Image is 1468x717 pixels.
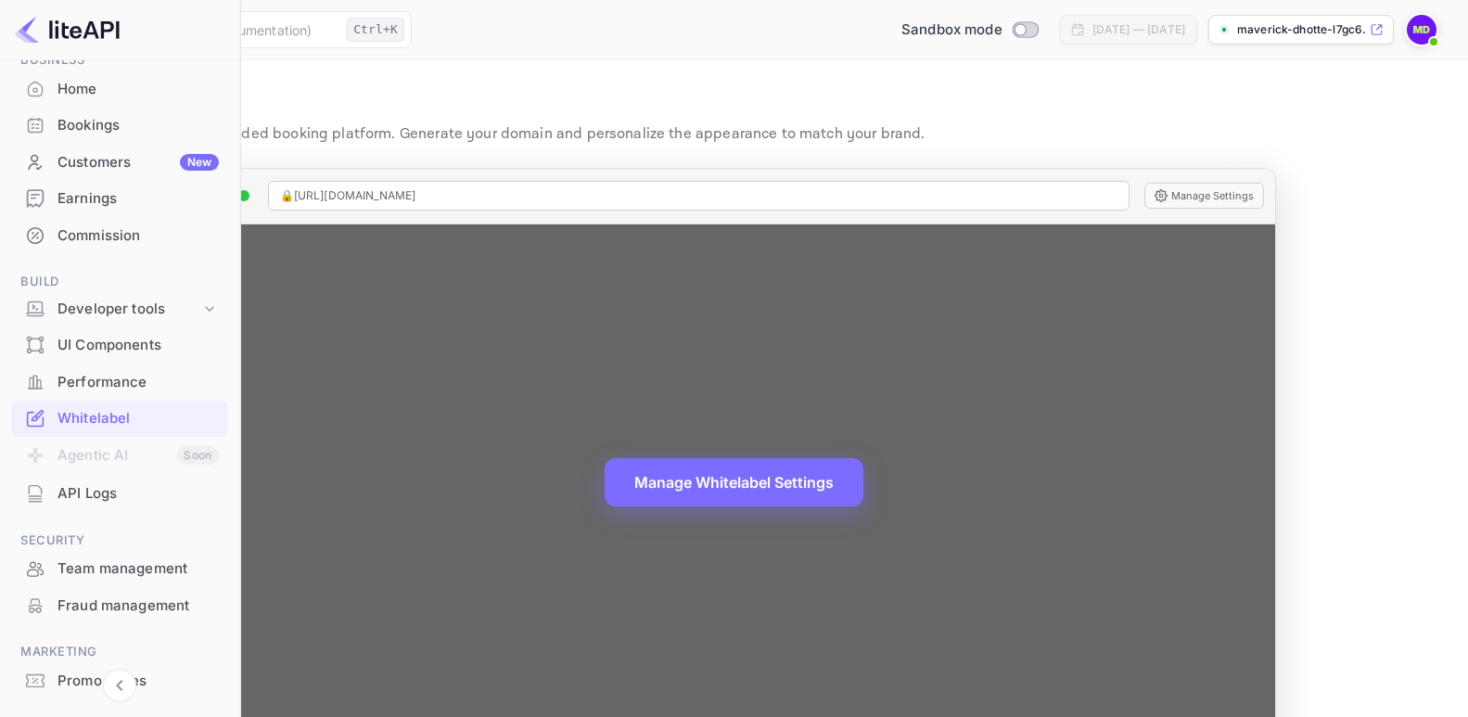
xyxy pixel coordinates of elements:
[15,15,120,45] img: LiteAPI logo
[11,551,228,585] a: Team management
[11,218,228,254] div: Commission
[11,293,228,326] div: Developer tools
[180,154,219,171] div: New
[11,181,228,215] a: Earnings
[11,642,228,662] span: Marketing
[103,669,136,702] button: Collapse navigation
[11,272,228,292] span: Build
[11,181,228,217] div: Earnings
[57,558,219,580] div: Team management
[22,83,1446,120] p: Whitelabel
[57,483,219,505] div: API Logs
[11,663,228,698] a: Promo codes
[11,108,228,144] div: Bookings
[894,19,1045,41] div: Switch to Production mode
[57,408,219,429] div: Whitelabel
[11,50,228,70] span: Business
[57,79,219,100] div: Home
[11,588,228,624] div: Fraud management
[11,551,228,587] div: Team management
[57,671,219,692] div: Promo codes
[1237,21,1366,38] p: maverick-dhotte-l7gc6....
[11,327,228,362] a: UI Components
[11,145,228,179] a: CustomersNew
[57,372,219,393] div: Performance
[57,299,200,320] div: Developer tools
[1144,183,1264,209] button: Manage Settings
[57,152,219,173] div: Customers
[1407,15,1436,45] img: Maverick Dhotte
[1092,21,1185,38] div: [DATE] — [DATE]
[11,663,228,699] div: Promo codes
[57,335,219,356] div: UI Components
[57,595,219,617] div: Fraud management
[11,108,228,142] a: Bookings
[11,365,228,401] div: Performance
[11,71,228,106] a: Home
[57,115,219,136] div: Bookings
[347,18,404,42] div: Ctrl+K
[57,225,219,247] div: Commission
[22,123,1446,146] p: Create and customize your branded booking platform. Generate your domain and personalize the appe...
[11,71,228,108] div: Home
[11,401,228,435] a: Whitelabel
[11,218,228,252] a: Commission
[11,476,228,512] div: API Logs
[11,327,228,364] div: UI Components
[11,365,228,399] a: Performance
[11,145,228,181] div: CustomersNew
[280,187,416,204] span: 🔒 [URL][DOMAIN_NAME]
[57,188,219,210] div: Earnings
[901,19,1002,41] span: Sandbox mode
[605,458,863,506] button: Manage Whitelabel Settings
[11,476,228,510] a: API Logs
[11,531,228,551] span: Security
[11,588,228,622] a: Fraud management
[11,401,228,437] div: Whitelabel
